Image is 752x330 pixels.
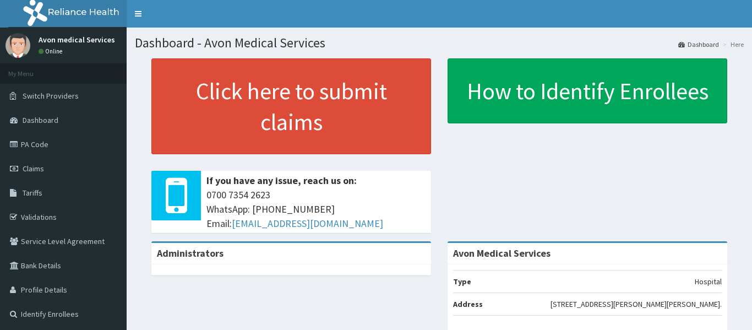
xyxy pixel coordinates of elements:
b: Address [453,299,483,309]
a: Dashboard [678,40,719,49]
img: User Image [6,33,30,58]
li: Here [720,40,744,49]
strong: Avon Medical Services [453,247,551,259]
span: 0700 7354 2623 WhatsApp: [PHONE_NUMBER] Email: [206,188,426,230]
p: Avon medical Services [39,36,115,44]
p: Hospital [695,276,722,287]
span: Dashboard [23,115,58,125]
b: Administrators [157,247,224,259]
b: Type [453,277,471,286]
b: If you have any issue, reach us on: [206,174,357,187]
a: [EMAIL_ADDRESS][DOMAIN_NAME] [232,217,383,230]
span: Tariffs [23,188,42,198]
span: Switch Providers [23,91,79,101]
a: How to Identify Enrollees [448,58,727,123]
h1: Dashboard - Avon Medical Services [135,36,744,50]
a: Click here to submit claims [151,58,431,154]
p: [STREET_ADDRESS][PERSON_NAME][PERSON_NAME]. [551,299,722,310]
span: Claims [23,164,44,174]
a: Online [39,47,65,55]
